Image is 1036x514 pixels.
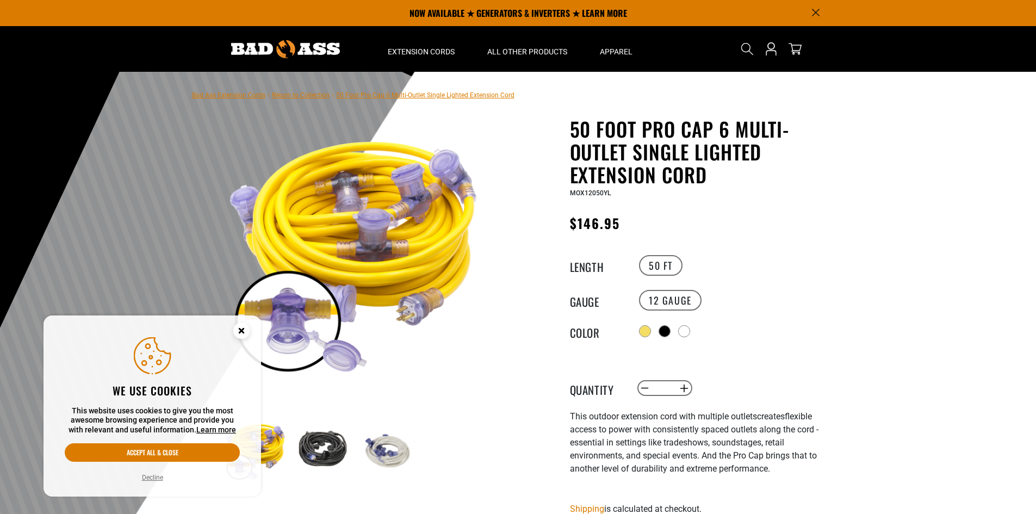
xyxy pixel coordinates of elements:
label: Quantity [570,381,624,395]
h1: 50 Foot Pro Cap 6 Multi-Outlet Single Lighted Extension Cord [570,117,836,186]
span: › [332,91,334,99]
span: This outdoor extension cord with multiple outlets [570,411,757,422]
img: yellow [224,120,486,382]
p: This website uses cookies to give you the most awesome browsing experience and provide you with r... [65,406,240,435]
summary: Apparel [584,26,649,72]
span: › [268,91,270,99]
span: $146.95 [570,213,621,233]
span: Apparel [600,47,632,57]
legend: Color [570,324,624,338]
a: Learn more [196,425,236,434]
span: All Other Products [487,47,567,57]
button: Accept all & close [65,443,240,462]
span: creates [757,411,785,422]
span: MOX12050YL [570,189,611,197]
legend: Length [570,258,624,273]
label: 50 FT [639,255,683,276]
a: Shipping [570,504,604,514]
img: white [356,419,419,482]
a: Bad Ass Extension Cords [192,91,265,99]
p: flexible access to power with consistently spaced outlets along the cord - essential in settings ... [570,410,836,475]
summary: Search [739,40,756,58]
span: Extension Cords [388,47,455,57]
a: Return to Collection [272,91,330,99]
h2: We use cookies [65,383,240,398]
img: black [290,419,353,482]
img: Bad Ass Extension Cords [231,40,340,58]
nav: breadcrumbs [192,88,514,101]
span: 50 Foot Pro Cap 6 Multi-Outlet Single Lighted Extension Cord [336,91,514,99]
label: 12 GAUGE [639,290,702,311]
summary: Extension Cords [371,26,471,72]
summary: All Other Products [471,26,584,72]
legend: Gauge [570,293,624,307]
aside: Cookie Consent [44,315,261,497]
button: Decline [139,472,166,483]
